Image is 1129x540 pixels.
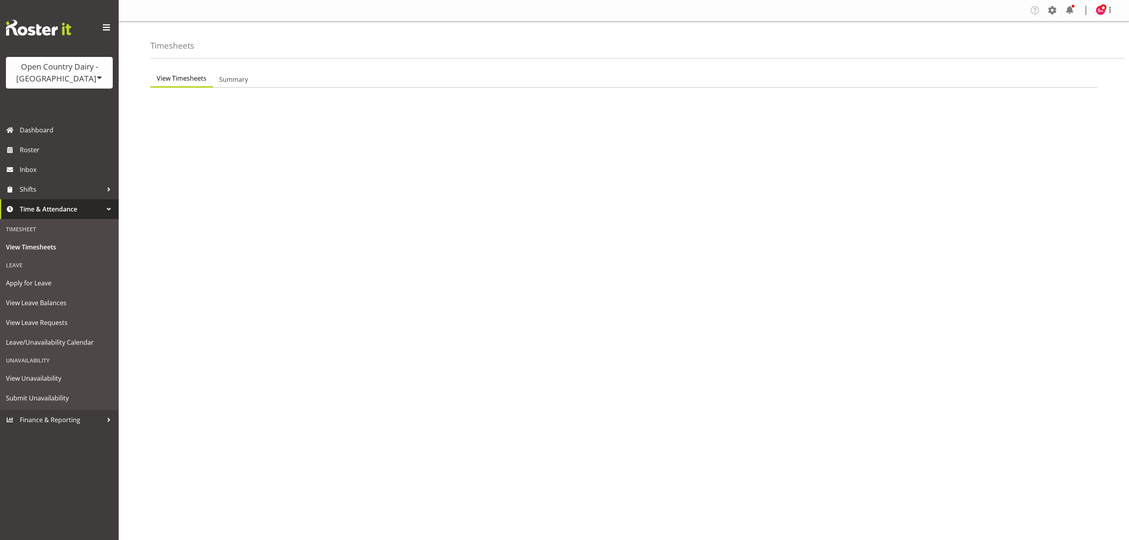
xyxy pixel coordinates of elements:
a: View Leave Requests [2,313,117,332]
div: Open Country Dairy - [GEOGRAPHIC_DATA] [14,61,105,85]
div: Leave [2,257,117,273]
span: Dashboard [20,124,115,136]
span: View Leave Requests [6,317,113,329]
h4: Timesheets [150,41,194,50]
img: Rosterit website logo [6,20,71,36]
a: View Unavailability [2,368,117,388]
span: Finance & Reporting [20,414,103,426]
span: View Unavailability [6,372,113,384]
span: View Timesheets [157,74,206,83]
a: View Timesheets [2,237,117,257]
span: Leave/Unavailability Calendar [6,336,113,348]
span: Time & Attendance [20,203,103,215]
span: Shifts [20,183,103,195]
a: Submit Unavailability [2,388,117,408]
a: View Leave Balances [2,293,117,313]
span: Submit Unavailability [6,392,113,404]
span: View Timesheets [6,241,113,253]
a: Leave/Unavailability Calendar [2,332,117,352]
a: Apply for Leave [2,273,117,293]
span: View Leave Balances [6,297,113,309]
span: Apply for Leave [6,277,113,289]
img: stacey-allen7479.jpg [1096,6,1105,15]
div: Unavailability [2,352,117,368]
span: Roster [20,144,115,156]
div: Timesheet [2,221,117,237]
span: Summary [219,75,248,84]
span: Inbox [20,164,115,176]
